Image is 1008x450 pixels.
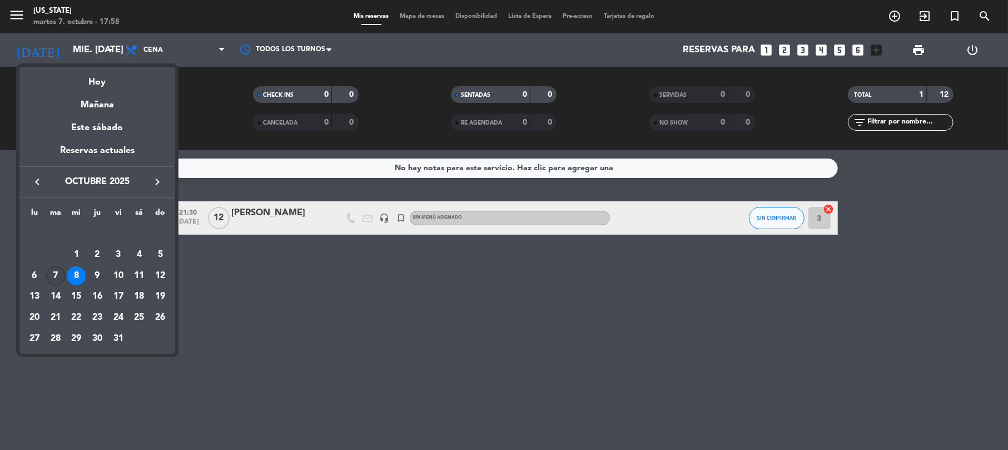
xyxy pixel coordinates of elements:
[108,328,129,349] td: 31 de octubre de 2025
[109,287,128,306] div: 17
[47,175,147,189] span: octubre 2025
[109,329,128,348] div: 31
[24,223,171,244] td: OCT.
[45,328,66,349] td: 28 de octubre de 2025
[66,206,87,224] th: miércoles
[67,308,86,327] div: 22
[25,287,44,306] div: 13
[24,328,45,349] td: 27 de octubre de 2025
[31,175,44,189] i: keyboard_arrow_left
[151,175,164,189] i: keyboard_arrow_right
[151,266,170,285] div: 12
[109,266,128,285] div: 10
[25,329,44,348] div: 27
[130,287,148,306] div: 18
[129,286,150,307] td: 18 de octubre de 2025
[150,307,171,328] td: 26 de octubre de 2025
[88,245,107,264] div: 2
[129,206,150,224] th: sábado
[19,67,175,90] div: Hoy
[88,287,107,306] div: 16
[45,265,66,286] td: 7 de octubre de 2025
[151,245,170,264] div: 5
[66,286,87,307] td: 15 de octubre de 2025
[147,175,167,189] button: keyboard_arrow_right
[150,286,171,307] td: 19 de octubre de 2025
[25,266,44,285] div: 6
[87,307,108,328] td: 23 de octubre de 2025
[66,265,87,286] td: 8 de octubre de 2025
[108,265,129,286] td: 10 de octubre de 2025
[109,245,128,264] div: 3
[66,328,87,349] td: 29 de octubre de 2025
[129,265,150,286] td: 11 de octubre de 2025
[67,287,86,306] div: 15
[67,245,86,264] div: 1
[67,329,86,348] div: 29
[151,287,170,306] div: 19
[24,307,45,328] td: 20 de octubre de 2025
[150,244,171,265] td: 5 de octubre de 2025
[130,308,148,327] div: 25
[24,206,45,224] th: lunes
[150,265,171,286] td: 12 de octubre de 2025
[129,244,150,265] td: 4 de octubre de 2025
[108,244,129,265] td: 3 de octubre de 2025
[19,90,175,112] div: Mañana
[129,307,150,328] td: 25 de octubre de 2025
[87,286,108,307] td: 16 de octubre de 2025
[87,265,108,286] td: 9 de octubre de 2025
[130,245,148,264] div: 4
[46,287,65,306] div: 14
[88,308,107,327] div: 23
[45,206,66,224] th: martes
[88,329,107,348] div: 30
[46,308,65,327] div: 21
[87,206,108,224] th: jueves
[24,286,45,307] td: 13 de octubre de 2025
[130,266,148,285] div: 11
[19,144,175,166] div: Reservas actuales
[108,286,129,307] td: 17 de octubre de 2025
[66,307,87,328] td: 22 de octubre de 2025
[150,206,171,224] th: domingo
[25,308,44,327] div: 20
[151,308,170,327] div: 26
[24,265,45,286] td: 6 de octubre de 2025
[87,244,108,265] td: 2 de octubre de 2025
[66,244,87,265] td: 1 de octubre de 2025
[19,112,175,144] div: Este sábado
[45,286,66,307] td: 14 de octubre de 2025
[45,307,66,328] td: 21 de octubre de 2025
[108,307,129,328] td: 24 de octubre de 2025
[67,266,86,285] div: 8
[88,266,107,285] div: 9
[108,206,129,224] th: viernes
[46,329,65,348] div: 28
[109,308,128,327] div: 24
[46,266,65,285] div: 7
[27,175,47,189] button: keyboard_arrow_left
[87,328,108,349] td: 30 de octubre de 2025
